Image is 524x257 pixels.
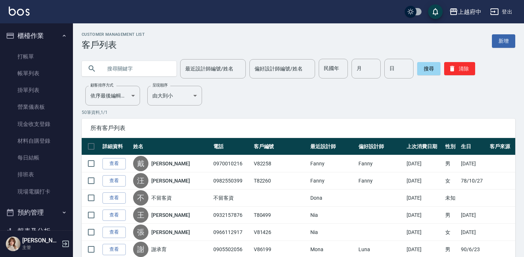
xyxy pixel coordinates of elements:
td: V82258 [252,155,309,172]
a: [PERSON_NAME] [151,177,190,184]
div: 依序最後編輯時間 [85,86,140,106]
td: 女 [443,172,459,189]
td: T80499 [252,207,309,224]
div: 戴 [133,156,148,171]
img: Person [6,237,20,251]
a: 每日結帳 [3,149,70,166]
a: 不留客資 [151,194,172,202]
a: 帳單列表 [3,65,70,82]
a: 查看 [102,175,126,187]
a: 現場電腦打卡 [3,183,70,200]
label: 呈現順序 [152,83,168,88]
button: 報表及分析 [3,222,70,241]
td: 0982550399 [211,172,252,189]
th: 最近設計師 [308,138,357,155]
a: 營業儀表板 [3,99,70,115]
td: Nia [308,224,357,241]
span: 所有客戶列表 [90,124,506,132]
td: [DATE] [405,155,443,172]
div: 謝 [133,242,148,257]
a: [PERSON_NAME] [151,160,190,167]
button: 上越府中 [446,4,484,19]
a: 查看 [102,158,126,169]
td: Fanny [308,155,357,172]
div: 王 [133,207,148,223]
a: 查看 [102,210,126,221]
td: T82260 [252,172,309,189]
td: 0966112917 [211,224,252,241]
td: [DATE] [405,172,443,189]
div: 上越府中 [458,7,481,16]
td: 不留客資 [211,189,252,207]
a: 材料自購登錄 [3,133,70,149]
p: 主管 [22,244,59,251]
a: 查看 [102,192,126,204]
td: 男 [443,155,459,172]
td: Fanny [357,172,405,189]
img: Logo [9,7,30,16]
td: 女 [443,224,459,241]
td: 78/10/27 [459,172,488,189]
td: V81426 [252,224,309,241]
a: 現金收支登錄 [3,116,70,133]
label: 顧客排序方式 [90,83,113,88]
th: 姓名 [131,138,211,155]
button: 清除 [444,62,475,75]
td: [DATE] [459,155,488,172]
td: Fanny [357,155,405,172]
a: 打帳單 [3,48,70,65]
div: 不 [133,190,148,206]
td: [DATE] [459,224,488,241]
th: 客戶來源 [488,138,515,155]
button: 預約管理 [3,203,70,222]
button: 搜尋 [417,62,440,75]
a: [PERSON_NAME] [151,211,190,219]
td: 0932157876 [211,207,252,224]
button: save [428,4,443,19]
a: 查看 [102,244,126,255]
button: 櫃檯作業 [3,26,70,45]
td: 0970010216 [211,155,252,172]
a: 謝承育 [151,246,167,253]
div: 張 [133,225,148,240]
th: 上次消費日期 [405,138,443,155]
td: [DATE] [405,224,443,241]
td: Fanny [308,172,357,189]
input: 搜尋關鍵字 [102,59,171,78]
th: 客戶編號 [252,138,309,155]
td: [DATE] [405,189,443,207]
div: 由大到小 [147,86,202,106]
td: 未知 [443,189,459,207]
td: 男 [443,207,459,224]
button: 登出 [487,5,515,19]
td: Dona [308,189,357,207]
div: 汪 [133,173,148,188]
th: 電話 [211,138,252,155]
th: 生日 [459,138,488,155]
a: [PERSON_NAME] [151,229,190,236]
a: 掛單列表 [3,82,70,99]
th: 詳細資料 [101,138,131,155]
h3: 客戶列表 [82,40,145,50]
h5: [PERSON_NAME] [22,237,59,244]
td: [DATE] [405,207,443,224]
th: 性別 [443,138,459,155]
td: [DATE] [459,207,488,224]
h2: Customer Management List [82,32,145,37]
a: 排班表 [3,166,70,183]
a: 查看 [102,227,126,238]
p: 50 筆資料, 1 / 1 [82,109,515,116]
td: Nia [308,207,357,224]
a: 新增 [492,34,515,48]
th: 偏好設計師 [357,138,405,155]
